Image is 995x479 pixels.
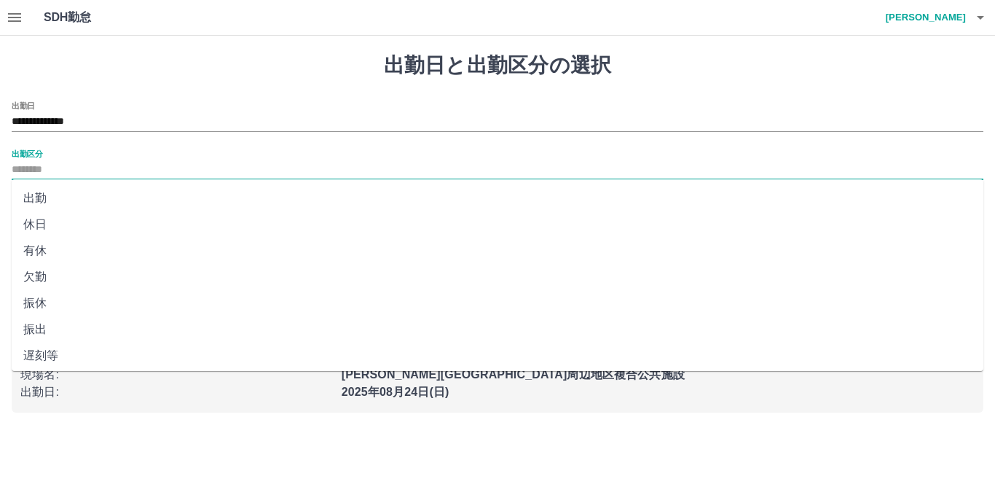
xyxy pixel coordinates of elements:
label: 出勤区分 [12,148,42,159]
li: 休業 [12,369,983,395]
li: 欠勤 [12,264,983,290]
li: 出勤 [12,185,983,211]
p: 出勤日 : [20,383,333,401]
li: 有休 [12,238,983,264]
li: 振出 [12,316,983,343]
label: 出勤日 [12,100,35,111]
b: 2025年08月24日(日) [342,386,449,398]
li: 休日 [12,211,983,238]
h1: 出勤日と出勤区分の選択 [12,53,983,78]
li: 遅刻等 [12,343,983,369]
li: 振休 [12,290,983,316]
